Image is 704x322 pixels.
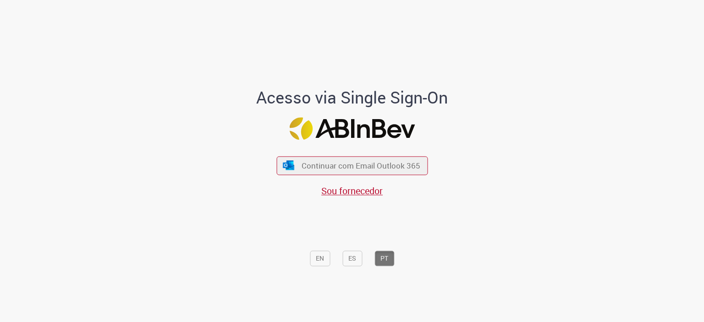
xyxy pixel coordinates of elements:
[342,251,362,267] button: ES
[302,160,420,171] span: Continuar com Email Outlook 365
[225,88,479,107] h1: Acesso via Single Sign-On
[289,118,415,140] img: Logo ABInBev
[282,160,295,170] img: ícone Azure/Microsoft 360
[374,251,394,267] button: PT
[276,156,428,175] button: ícone Azure/Microsoft 360 Continuar com Email Outlook 365
[321,185,383,197] a: Sou fornecedor
[310,251,330,267] button: EN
